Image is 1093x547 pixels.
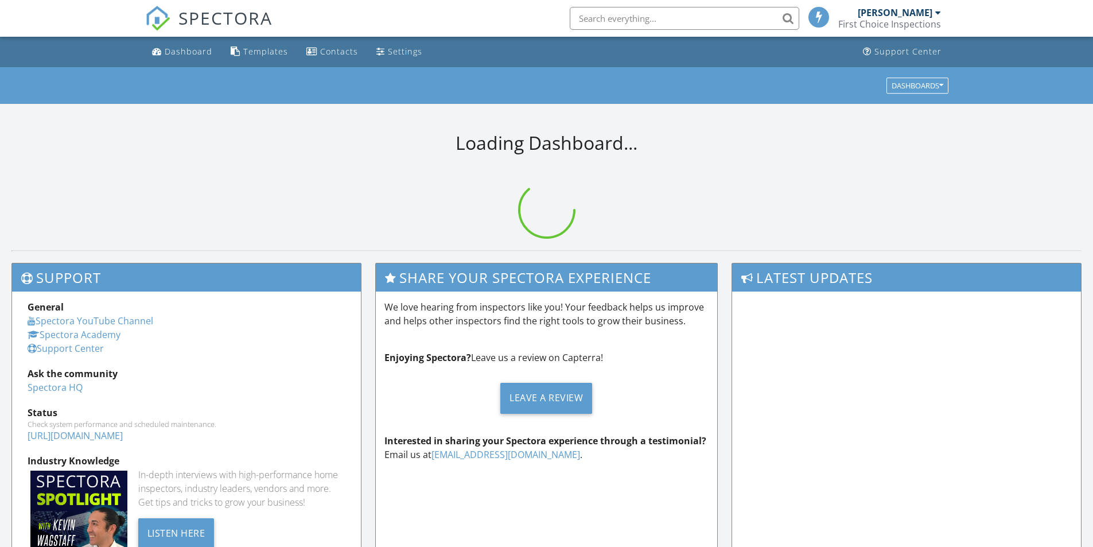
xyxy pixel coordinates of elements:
[388,46,422,57] div: Settings
[886,77,948,94] button: Dashboards
[431,448,580,461] a: [EMAIL_ADDRESS][DOMAIN_NAME]
[874,46,942,57] div: Support Center
[165,46,212,57] div: Dashboard
[384,374,709,422] a: Leave a Review
[892,82,943,90] div: Dashboards
[28,315,153,327] a: Spectora YouTube Channel
[384,434,709,461] p: Email us at .
[138,526,215,539] a: Listen Here
[376,263,718,292] h3: Share Your Spectora Experience
[243,46,288,57] div: Templates
[147,41,217,63] a: Dashboard
[28,429,123,442] a: [URL][DOMAIN_NAME]
[138,468,345,509] div: In-depth interviews with high-performance home inspectors, industry leaders, vendors and more. Ge...
[28,367,345,381] div: Ask the community
[28,342,104,355] a: Support Center
[500,383,592,414] div: Leave a Review
[178,6,273,30] span: SPECTORA
[28,328,120,341] a: Spectora Academy
[145,15,273,40] a: SPECTORA
[384,435,706,447] strong: Interested in sharing your Spectora experience through a testimonial?
[28,454,345,468] div: Industry Knowledge
[28,420,345,429] div: Check system performance and scheduled maintenance.
[28,406,345,420] div: Status
[858,7,932,18] div: [PERSON_NAME]
[28,301,64,313] strong: General
[570,7,799,30] input: Search everything...
[28,381,83,394] a: Spectora HQ
[732,263,1081,292] h3: Latest Updates
[226,41,293,63] a: Templates
[838,18,941,30] div: First Choice Inspections
[12,263,361,292] h3: Support
[384,351,709,364] p: Leave us a review on Capterra!
[384,351,471,364] strong: Enjoying Spectora?
[384,300,709,328] p: We love hearing from inspectors like you! Your feedback helps us improve and helps other inspecto...
[145,6,170,31] img: The Best Home Inspection Software - Spectora
[320,46,358,57] div: Contacts
[302,41,363,63] a: Contacts
[858,41,946,63] a: Support Center
[372,41,427,63] a: Settings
